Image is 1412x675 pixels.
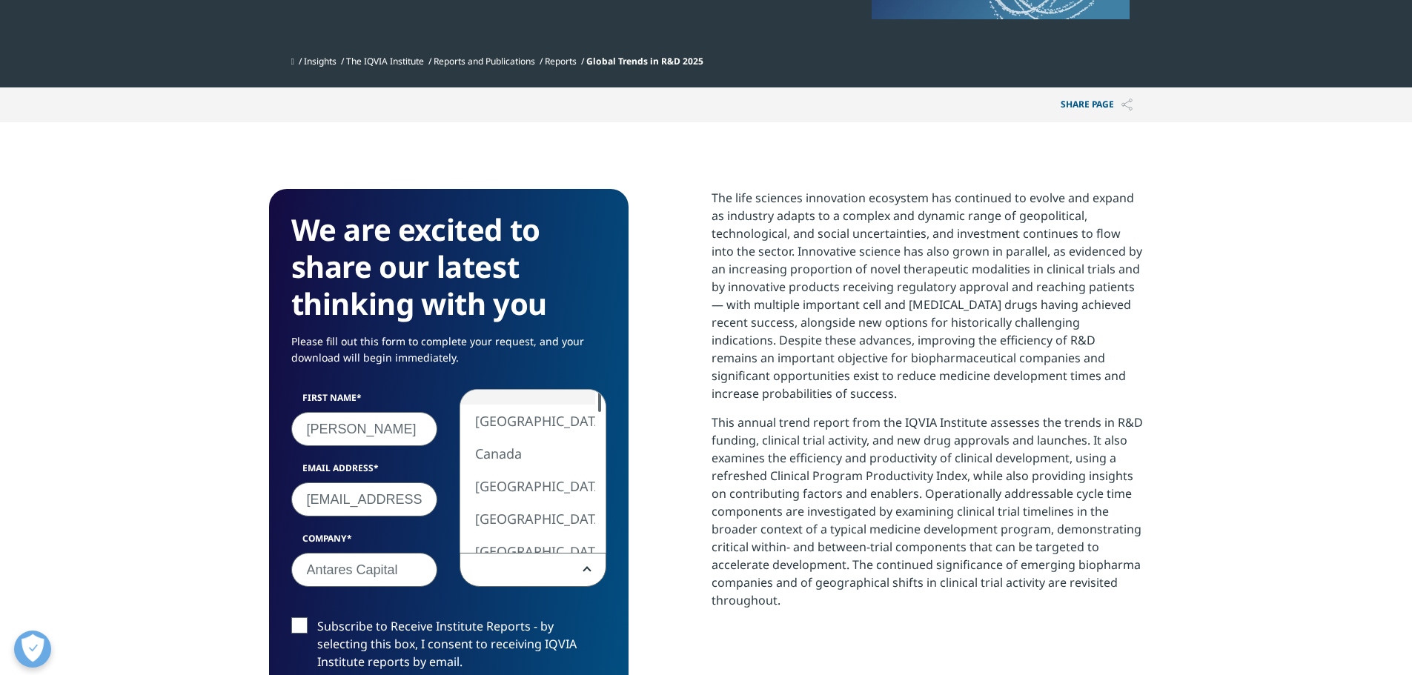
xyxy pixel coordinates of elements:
img: Share PAGE [1121,99,1133,111]
li: [GEOGRAPHIC_DATA] [460,405,595,437]
a: Insights [304,55,337,67]
li: Canada [460,437,595,470]
a: Reports [545,55,577,67]
li: [GEOGRAPHIC_DATA] [460,535,595,568]
a: The IQVIA Institute [346,55,424,67]
a: Reports and Publications [434,55,535,67]
p: This annual trend report from the IQVIA Institute assesses the trends in R&D funding, clinical tr... [712,413,1144,620]
p: The life sciences innovation ecosystem has continued to evolve and expand as industry adapts to a... [712,189,1144,413]
span: Global Trends in R&D 2025 [586,55,703,67]
button: Share PAGEShare PAGE [1050,87,1144,122]
label: Email Address [291,462,438,482]
p: Share PAGE [1050,87,1144,122]
label: First Name [291,391,438,412]
label: Company [291,532,438,553]
h3: We are excited to share our latest thinking with you [291,211,606,322]
button: Open Preferences [14,631,51,668]
li: [GEOGRAPHIC_DATA] [460,502,595,535]
li: [GEOGRAPHIC_DATA] [460,470,595,502]
p: Please fill out this form to complete your request, and your download will begin immediately. [291,333,606,377]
